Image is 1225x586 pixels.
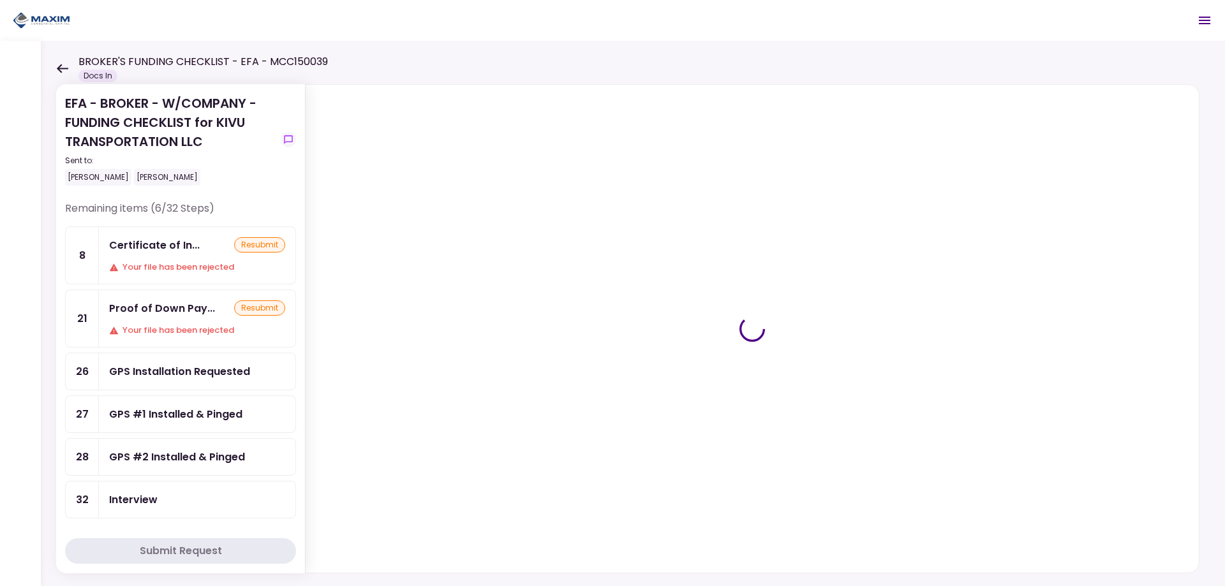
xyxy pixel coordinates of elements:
[78,54,328,70] h1: BROKER'S FUNDING CHECKLIST - EFA - MCC150039
[234,237,285,253] div: resubmit
[66,290,99,347] div: 21
[13,11,70,30] img: Partner icon
[109,449,245,465] div: GPS #2 Installed & Pinged
[109,492,158,508] div: Interview
[109,300,215,316] div: Proof of Down Payment 1
[140,543,222,559] div: Submit Request
[66,439,99,475] div: 28
[78,70,117,82] div: Docs In
[134,169,200,186] div: [PERSON_NAME]
[65,201,296,226] div: Remaining items (6/32 Steps)
[234,300,285,316] div: resubmit
[109,324,285,337] div: Your file has been rejected
[1189,5,1220,36] button: Open menu
[66,353,99,390] div: 26
[65,395,296,433] a: 27GPS #1 Installed & Pinged
[281,132,296,147] button: show-messages
[65,155,276,166] div: Sent to:
[65,530,296,555] div: Completed items (26/32 Steps)
[65,538,296,564] button: Submit Request
[65,169,131,186] div: [PERSON_NAME]
[66,227,99,284] div: 8
[109,363,250,379] div: GPS Installation Requested
[66,396,99,432] div: 27
[65,226,296,284] a: 8Certificate of InsuranceresubmitYour file has been rejected
[109,237,200,253] div: Certificate of Insurance
[65,94,276,186] div: EFA - BROKER - W/COMPANY - FUNDING CHECKLIST for KIVU TRANSPORTATION LLC
[65,481,296,518] a: 32Interview
[109,261,285,274] div: Your file has been rejected
[65,289,296,348] a: 21Proof of Down Payment 1resubmitYour file has been rejected
[66,481,99,518] div: 32
[65,438,296,476] a: 28GPS #2 Installed & Pinged
[109,406,242,422] div: GPS #1 Installed & Pinged
[65,353,296,390] a: 26GPS Installation Requested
